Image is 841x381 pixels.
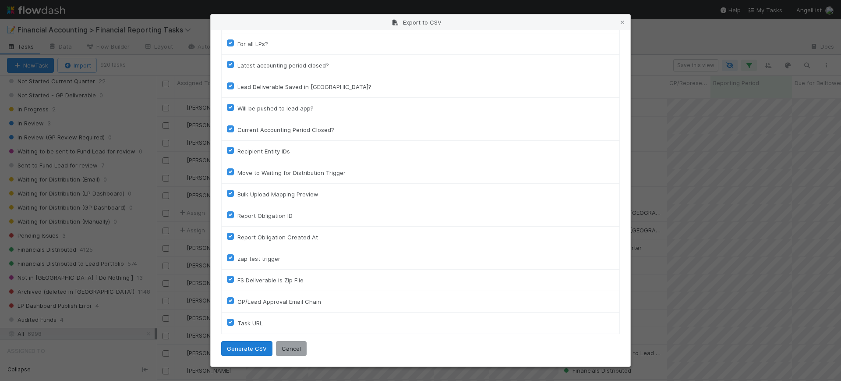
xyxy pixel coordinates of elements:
[237,146,290,157] label: Recipient Entity IDs
[237,318,263,328] label: Task URL
[237,39,268,49] label: For all LPs?
[237,296,321,307] label: GP/Lead Approval Email Chain
[237,60,329,71] label: Latest accounting period closed?
[237,189,318,199] label: Bulk Upload Mapping Preview
[276,341,307,356] button: Cancel
[237,103,314,114] label: Will be pushed to lead app?
[237,125,334,135] label: Current Accounting Period Closed?
[237,82,371,92] label: Lead Deliverable Saved in [GEOGRAPHIC_DATA]?
[237,232,318,242] label: Report Obligation Created At
[237,167,346,178] label: Move to Waiting for Distribution Trigger
[211,14,630,30] div: Export to CSV
[237,253,280,264] label: zap test trigger
[237,210,293,221] label: Report Obligation ID
[237,275,304,285] label: FS Deliverable is Zip File
[221,341,272,356] button: Generate CSV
